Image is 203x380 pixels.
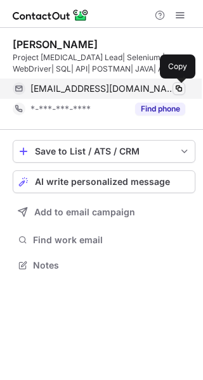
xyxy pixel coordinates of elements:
div: Save to List / ATS / CRM [35,146,173,156]
button: Notes [13,256,195,274]
div: [PERSON_NAME] [13,38,98,51]
div: Project [MEDICAL_DATA] Lead| Selenium | WebDriver| SQL| API| POSTMAN| JAVA| AGILE| SCRUM Master| ... [13,52,195,75]
span: Notes [33,260,190,271]
button: Add to email campaign [13,201,195,224]
button: AI write personalized message [13,170,195,193]
button: Find work email [13,231,195,249]
button: save-profile-one-click [13,140,195,163]
span: Find work email [33,234,190,246]
span: [EMAIL_ADDRESS][DOMAIN_NAME] [30,83,176,94]
span: Add to email campaign [34,207,135,217]
span: AI write personalized message [35,177,170,187]
button: Reveal Button [135,103,185,115]
img: ContactOut v5.3.10 [13,8,89,23]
